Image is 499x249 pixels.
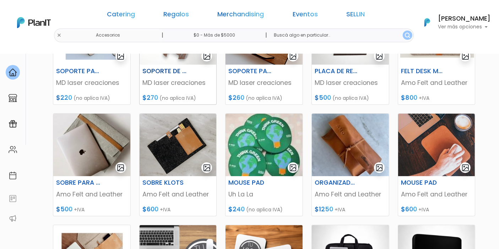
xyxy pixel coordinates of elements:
[162,31,163,39] p: |
[140,114,217,176] img: thumb_sobreklotzchico2.jpg
[289,52,297,60] img: gallery-light
[405,33,410,38] img: search_button-432b6d5273f82d61273b3651a40e1bd1b912527efae98b1b7a1b2c0702e16a8d.svg
[9,194,17,203] img: feedback-78b5a0c8f98aac82b08bfc38622c3050aee476f2c9584af64705fc4e61158814.svg
[265,31,267,39] p: |
[217,11,264,20] a: Merchandising
[346,11,365,20] a: SELLIN
[226,114,303,176] img: thumb_WhatsApp_Image_2025-05-23_at_15.21.36.jpeg
[74,206,85,213] span: +IVA
[57,33,61,38] img: close-6986928ebcb1d6c9903e3b54e860dbc4d054630f23adef3a32610726dff6a82b.svg
[9,94,17,102] img: marketplace-4ceaa7011d94191e9ded77b95e3339b90024bf715f7c57f8cf31f2d8c509eaba.svg
[56,190,128,199] p: Amo Felt and Leather
[17,17,51,28] img: PlanIt Logo
[138,179,191,186] h6: SOBRE KLOTS
[9,145,17,154] img: people-662611757002400ad9ed0e3c099ab2801c6687ba6c219adb57efc949bc21e19d.svg
[315,93,331,102] span: $500
[225,113,303,216] a: gallery-light MOUSE PAD Uh La La $240 (no aplica IVA)
[159,94,196,102] span: (no aplica IVA)
[315,190,386,199] p: Amo Felt and Leather
[401,205,417,213] span: $600
[401,190,472,199] p: Amo Felt and Leather
[107,11,135,20] a: Catering
[461,164,470,172] img: gallery-light
[9,171,17,180] img: calendar-87d922413cdce8b2cf7b7f5f62616a5cf9e4887200fb71536465627b3292af00.svg
[397,179,450,186] h6: MOUSE PAD
[52,67,105,75] h6: SOPORTE PARA CELULAR EN MADERA
[138,67,191,75] h6: SOPORTE DE CELULAR EN ACRÍLICO
[418,206,429,213] span: +IVA
[315,205,333,213] span: $1250
[228,93,244,102] span: $260
[116,164,125,172] img: gallery-light
[310,179,364,186] h6: ORGANIZADOR DE CABLES
[228,78,300,87] p: MD laser creaciones
[52,179,105,186] h6: SOBRE PARA LAPTOP
[315,78,386,87] p: MD laser creaciones
[268,28,413,42] input: Buscá algo en particular..
[438,16,490,22] h6: [PERSON_NAME]
[116,52,125,60] img: gallery-light
[312,114,389,176] img: thumb_98536246-197E-4939-9F1F-5AA727C1F8E6.jpeg
[53,113,131,216] a: gallery-light SOBRE PARA LAPTOP Amo Felt and Leather $500 +IVA
[224,179,277,186] h6: MOUSE PAD
[228,190,300,199] p: Uh La La
[398,114,475,176] img: thumb_WhatsApp_Image_2023-06-13_at_15.53.27.jpeg
[56,93,72,102] span: $220
[415,13,490,32] button: PlanIt Logo [PERSON_NAME] Ver más opciones
[56,205,72,213] span: $500
[375,52,384,60] img: gallery-light
[142,205,158,213] span: $600
[9,214,17,223] img: partners-52edf745621dab592f3b2c58e3bca9d71375a7ef29c3b500c9f145b62cc070d4.svg
[461,52,470,60] img: gallery-light
[246,206,283,213] span: (no aplica IVA)
[142,93,158,102] span: $270
[9,68,17,77] img: home-e721727adea9d79c4d83392d1f703f7f8bce08238fde08b1acbfd93340b81755.svg
[163,11,189,20] a: Regalos
[53,114,130,176] img: thumb_047DC430-BED6-4F8E-96A1-582C15DC527E.jpeg
[56,78,128,87] p: MD laser creaciones
[375,164,384,172] img: gallery-light
[224,67,277,75] h6: SOPORTE PARA TABLET EN MADERA
[310,67,364,75] h6: PLACA DE RECONOCIMIENTO EN MADERA
[9,120,17,128] img: campaigns-02234683943229c281be62815700db0a1741e53638e28bf9629b52c665b00959.svg
[311,113,389,216] a: gallery-light ORGANIZADOR DE CABLES Amo Felt and Leather $1250 +IVA
[203,52,211,60] img: gallery-light
[142,190,214,199] p: Amo Felt and Leather
[401,93,417,102] span: $800
[335,206,345,213] span: +IVA
[37,7,102,21] div: ¿Necesitás ayuda?
[438,25,490,29] p: Ver más opciones
[228,205,245,213] span: $240
[160,206,170,213] span: +IVA
[139,113,217,216] a: gallery-light SOBRE KLOTS Amo Felt and Leather $600 +IVA
[74,94,110,102] span: (no aplica IVA)
[203,164,211,172] img: gallery-light
[332,94,369,102] span: (no aplica IVA)
[289,164,297,172] img: gallery-light
[419,15,435,30] img: PlanIt Logo
[246,94,282,102] span: (no aplica IVA)
[401,78,472,87] p: Amo Felt and Leather
[398,113,476,216] a: gallery-light MOUSE PAD Amo Felt and Leather $600 +IVA
[142,78,214,87] p: MD laser creaciones
[419,94,429,102] span: +IVA
[293,11,318,20] a: Eventos
[397,67,450,75] h6: FELT DESK MAT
